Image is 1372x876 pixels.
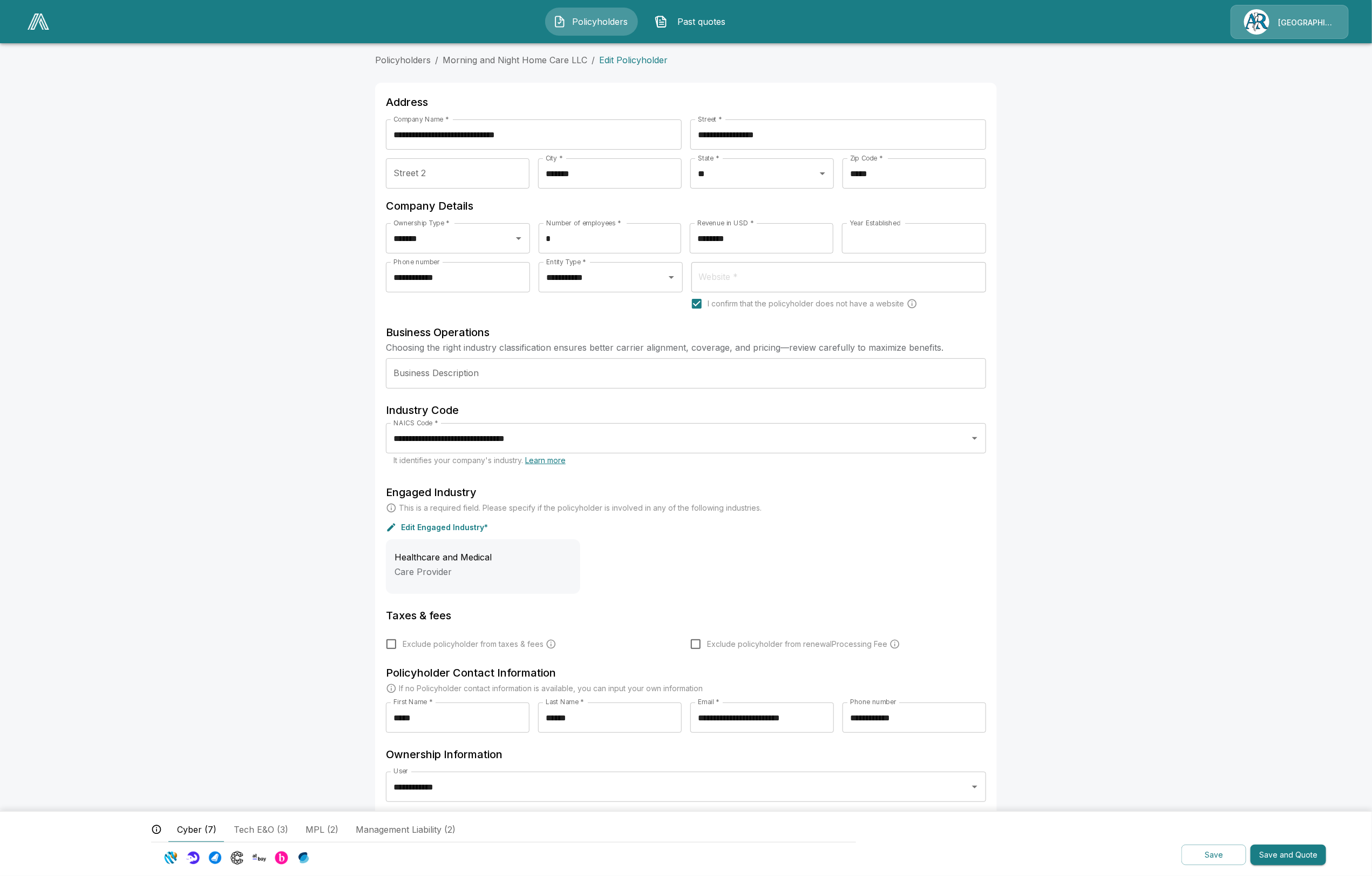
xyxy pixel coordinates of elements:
[889,639,900,650] svg: Carrier fees will still be applied
[525,456,566,465] a: Learn more
[393,456,566,465] span: It identifies your company's industry.
[386,664,986,681] h6: Policyholder Contact Information
[967,779,982,794] button: Open
[356,823,456,836] span: Management Liability (2)
[443,55,587,65] a: Morning and Night Home Care LLC
[708,298,905,309] span: I confirm that the policyholder does not have a website
[375,54,997,66] nav: breadcrumb
[393,218,450,228] label: Ownership Type *
[553,15,566,28] img: Policyholders Icon
[1244,9,1269,35] img: Agency Icon
[967,431,982,446] button: Open
[393,698,433,707] label: First Name *
[672,15,731,28] span: Past quotes
[401,524,488,531] p: Edit Engaged Industry*
[403,639,544,650] span: Exclude policyholder from taxes & fees
[386,607,986,624] h6: Taxes & fees
[511,231,526,246] button: Open
[386,197,986,215] h6: Company Details
[546,257,586,266] label: Entity Type *
[386,341,986,354] p: Choosing the right industry classification ensures better carrier alignment, coverage, and pricin...
[546,218,621,228] label: Number of employees *
[399,683,703,694] p: If no Policyholder contact information is available, you can input your own information
[592,54,595,66] li: /
[698,698,720,707] label: Email *
[698,115,722,124] label: Street *
[393,767,409,776] label: User
[815,166,830,181] button: Open
[545,8,638,36] button: Policyholders IconPolicyholders
[546,639,556,650] svg: Carrier and processing fees will still be applied
[850,218,900,228] label: Year Established
[386,402,986,419] h6: Industry Code
[386,324,986,341] h6: Business Operations
[647,8,739,36] button: Past quotes IconPast quotes
[599,54,668,66] p: Edit Policyholder
[399,503,762,513] p: This is a required field. Please specify if the policyholder is involved in any of the following ...
[386,93,986,111] h6: Address
[707,639,887,650] span: Exclude policyholder from renewal Processing Fee
[375,55,431,65] a: Policyholders
[1278,17,1335,28] p: [GEOGRAPHIC_DATA]/[PERSON_NAME]
[698,153,719,163] label: State *
[546,153,563,163] label: City *
[28,14,49,30] img: AA Logo
[850,153,883,163] label: Zip Code *
[393,418,438,427] label: NAICS Code *
[570,15,630,28] span: Policyholders
[907,298,918,309] svg: Carriers run a cyber security scan on the policyholders' websites. Please enter a website wheneve...
[386,746,986,763] h6: Ownership Information
[655,15,668,28] img: Past quotes Icon
[395,566,452,577] span: Care Provider
[850,698,896,707] label: Phone number
[395,552,492,563] span: Healthcare and Medical
[697,218,754,228] label: Revenue in USD *
[435,54,438,66] li: /
[393,115,449,124] label: Company Name *
[546,698,584,707] label: Last Name *
[664,270,679,285] button: Open
[1231,5,1349,39] a: Agency Icon[GEOGRAPHIC_DATA]/[PERSON_NAME]
[393,257,440,266] label: Phone number
[386,484,986,501] h6: Engaged Industry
